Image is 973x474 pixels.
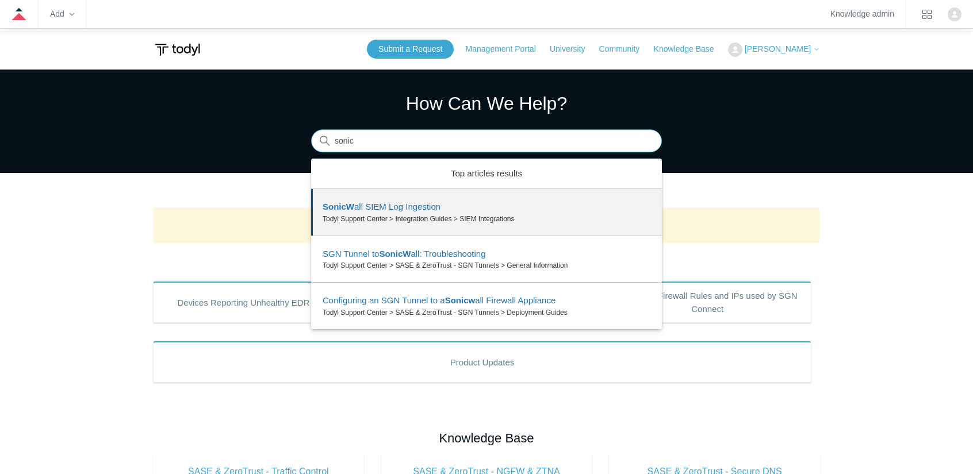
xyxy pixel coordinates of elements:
a: University [550,43,596,55]
a: Product Updates [153,341,811,383]
em: SonicW [323,202,354,211]
span: [PERSON_NAME] [745,44,811,53]
a: Submit a Request [367,40,454,59]
zd-autocomplete-title-multibrand: Suggested result 3 Configuring an SGN Tunnel to a Sonicwall Firewall Appliance [323,295,556,307]
em: SonicW [379,249,411,259]
a: Management Portal [466,43,547,55]
zd-autocomplete-breadcrumbs-multibrand: Todyl Support Center > SASE & ZeroTrust - SGN Tunnels > General Information [323,260,650,271]
button: [PERSON_NAME] [728,43,820,57]
em: Sonicw [445,295,476,305]
h2: Popular Articles [153,252,820,271]
input: Search [311,130,662,153]
zd-autocomplete-breadcrumbs-multibrand: Todyl Support Center > SASE & ZeroTrust - SGN Tunnels > Deployment Guides [323,307,650,318]
a: Devices Reporting Unhealthy EDR States [153,282,361,323]
a: Outbound Firewall Rules and IPs used by SGN Connect [603,282,811,323]
zd-autocomplete-breadcrumbs-multibrand: Todyl Support Center > Integration Guides > SIEM Integrations [323,214,650,224]
a: Community [599,43,652,55]
img: user avatar [948,7,961,21]
zd-autocomplete-header: Top articles results [311,159,662,190]
h1: How Can We Help? [311,90,662,117]
zd-autocomplete-title-multibrand: Suggested result 2 SGN Tunnel to SonicWall: Troubleshooting [323,249,485,261]
zd-autocomplete-title-multibrand: Suggested result 1 SonicWall SIEM Log Ingestion [323,202,440,214]
zd-hc-trigger: Add [50,11,74,17]
img: Todyl Support Center Help Center home page [153,39,202,60]
h2: Knowledge Base [153,429,820,448]
a: Knowledge Base [654,43,726,55]
zd-hc-trigger: Click your profile icon to open the profile menu [948,7,961,21]
a: Knowledge admin [830,11,894,17]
